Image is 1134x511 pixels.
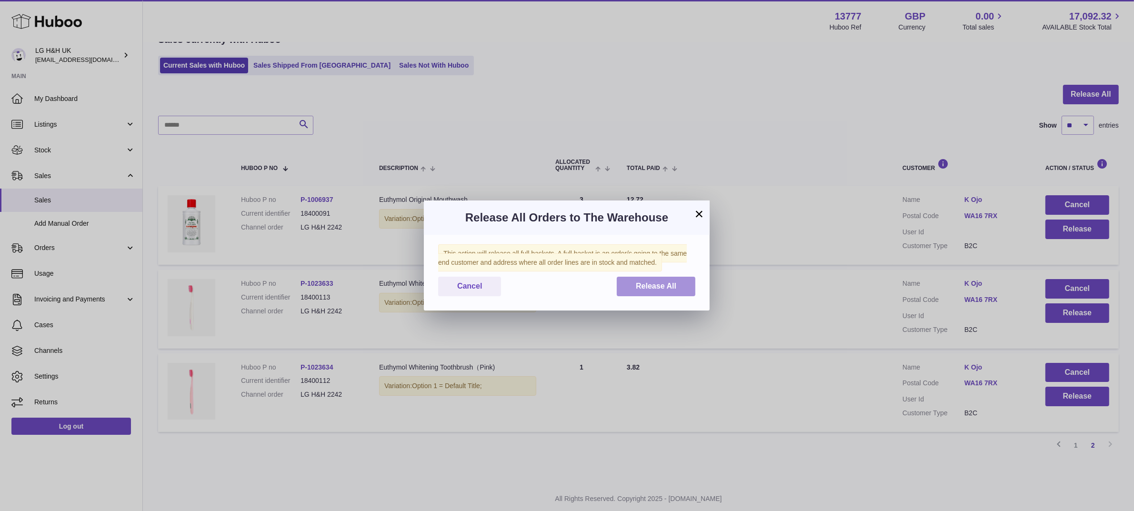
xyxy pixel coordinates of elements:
[693,208,705,220] button: ×
[438,210,695,225] h3: Release All Orders to The Warehouse
[617,277,695,296] button: Release All
[457,282,482,290] span: Cancel
[438,277,501,296] button: Cancel
[438,244,687,271] span: This action will release all full baskets. A full basket is an order/s going to the same end cust...
[636,282,676,290] span: Release All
